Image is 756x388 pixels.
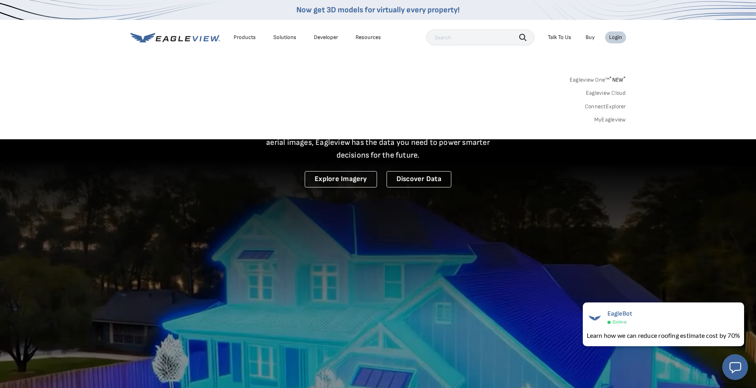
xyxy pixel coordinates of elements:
a: Eagleview One™*NEW* [570,74,626,83]
div: Learn how we can reduce roofing estimate cost by 70% [587,331,740,340]
img: EagleBot [587,310,603,326]
a: Developer [314,34,338,41]
div: Resources [356,34,381,41]
a: Explore Imagery [305,171,377,187]
a: MyEagleview [594,116,626,123]
p: A new era starts here. Built on more than 3.5 billion high-resolution aerial images, Eagleview ha... [257,123,500,162]
span: NEW [609,76,626,83]
a: Now get 3D models for virtually every property! [296,5,460,15]
a: Discover Data [387,171,451,187]
button: Open chat window [722,354,748,380]
span: Online [613,319,626,325]
div: Talk To Us [548,34,571,41]
div: Login [609,34,622,41]
input: Search [426,29,534,45]
a: Buy [586,34,595,41]
div: Products [234,34,256,41]
a: Eagleview Cloud [586,90,626,97]
a: ConnectExplorer [585,103,626,110]
span: EagleBot [607,310,632,318]
div: Solutions [273,34,296,41]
